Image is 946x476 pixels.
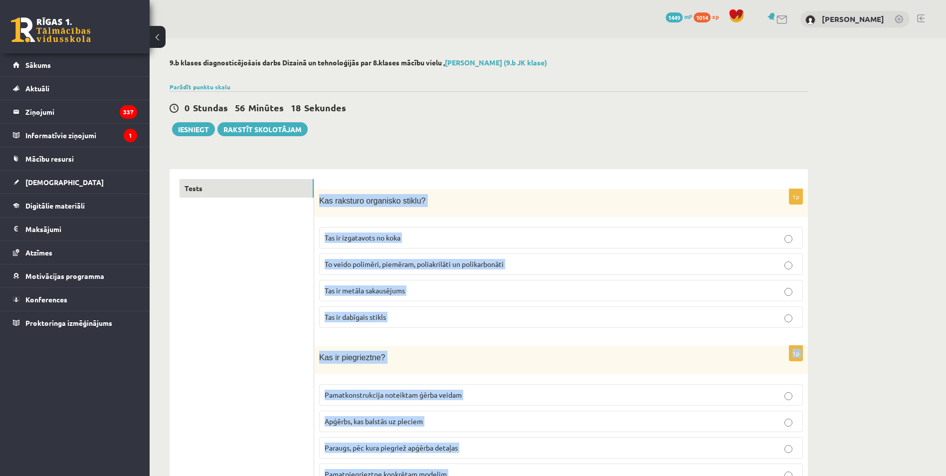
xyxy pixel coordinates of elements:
[13,241,137,264] a: Atzīmes
[784,445,792,453] input: Paraugs, pēc kura piegriež apģērba detaļas
[25,178,104,187] span: [DEMOGRAPHIC_DATA]
[684,12,692,20] span: mP
[789,345,803,361] p: 1p
[325,312,386,321] span: Tas ir dabīgais stikls
[666,12,692,20] a: 1449 mP
[304,102,346,113] span: Sekundes
[25,154,74,163] span: Mācību resursi
[235,102,245,113] span: 56
[25,248,52,257] span: Atzīmes
[784,392,792,400] input: Pamatkonstrukcija noteiktam ģērba veidam
[784,235,792,243] input: Tas ir izgatavots no koka
[248,102,284,113] span: Minūtes
[325,443,458,452] span: Paraugs, pēc kura piegriež apģērba detaļas
[120,105,137,119] i: 337
[25,100,137,123] legend: Ziņojumi
[805,15,815,25] img: Dmitrijs Poļakovs
[694,12,711,22] span: 1014
[170,58,808,67] h2: 9.b klases diagnosticējošais darbs Dizainā un tehnoloģijās par 8.klases mācību vielu ,
[217,122,308,136] a: Rakstīt skolotājam
[325,286,405,295] span: Tas ir metāla sakausējums
[124,129,137,142] i: 1
[172,122,215,136] button: Iesniegt
[712,12,719,20] span: xp
[25,60,51,69] span: Sākums
[13,288,137,311] a: Konferences
[789,189,803,205] p: 1p
[445,58,547,67] a: [PERSON_NAME] (9.b JK klase)
[784,261,792,269] input: To veido polimēri, piemēram, poliakrilāti un polikarbonāti
[25,218,137,240] legend: Maksājumi
[25,295,67,304] span: Konferences
[25,201,85,210] span: Digitālie materiāli
[694,12,724,20] a: 1014 xp
[13,171,137,194] a: [DEMOGRAPHIC_DATA]
[25,318,112,327] span: Proktoringa izmēģinājums
[13,147,137,170] a: Mācību resursi
[25,124,137,147] legend: Informatīvie ziņojumi
[13,194,137,217] a: Digitālie materiāli
[13,53,137,76] a: Sākums
[822,14,884,24] a: [PERSON_NAME]
[325,417,423,426] span: Apģērbs, kas balstās uz pleciem
[13,218,137,240] a: Maksājumi
[784,419,792,427] input: Apģērbs, kas balstās uz pleciem
[325,390,462,399] span: Pamatkonstrukcija noteiktam ģērba veidam
[193,102,228,113] span: Stundas
[170,83,230,91] a: Parādīt punktu skalu
[185,102,189,113] span: 0
[11,17,91,42] a: Rīgas 1. Tālmācības vidusskola
[25,84,49,93] span: Aktuāli
[13,264,137,287] a: Motivācijas programma
[319,353,385,362] span: Kas ir piegrieztne?
[180,179,314,198] a: Tests
[784,288,792,296] input: Tas ir metāla sakausējums
[13,124,137,147] a: Informatīvie ziņojumi1
[319,197,425,205] span: Kas raksturo organisko stiklu?
[666,12,683,22] span: 1449
[325,259,504,268] span: To veido polimēri, piemēram, poliakrilāti un polikarbonāti
[784,314,792,322] input: Tas ir dabīgais stikls
[13,311,137,334] a: Proktoringa izmēģinājums
[291,102,301,113] span: 18
[13,77,137,100] a: Aktuāli
[13,100,137,123] a: Ziņojumi337
[25,271,104,280] span: Motivācijas programma
[325,233,400,242] span: Tas ir izgatavots no koka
